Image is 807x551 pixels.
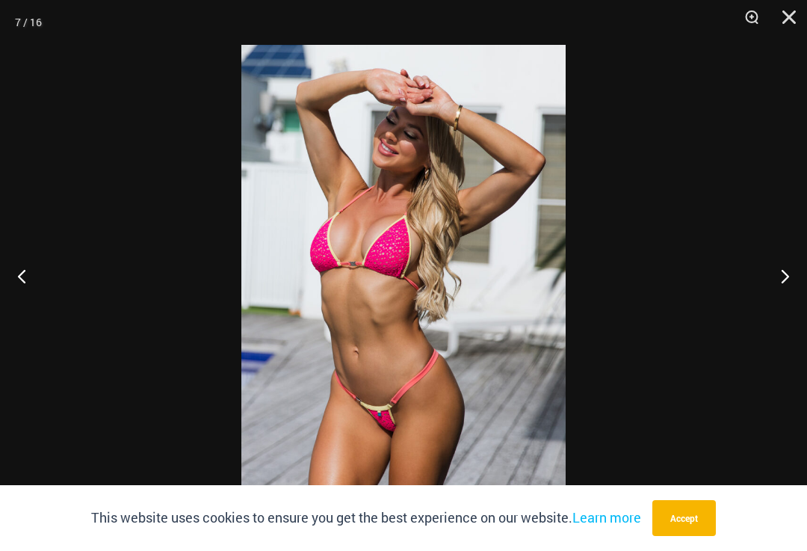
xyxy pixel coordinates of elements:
[241,45,566,531] img: Bubble Mesh Highlight Pink 309 Top 421 Micro 02
[652,500,716,536] button: Accept
[91,507,641,529] p: This website uses cookies to ensure you get the best experience on our website.
[572,508,641,526] a: Learn more
[751,238,807,313] button: Next
[15,11,42,34] div: 7 / 16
